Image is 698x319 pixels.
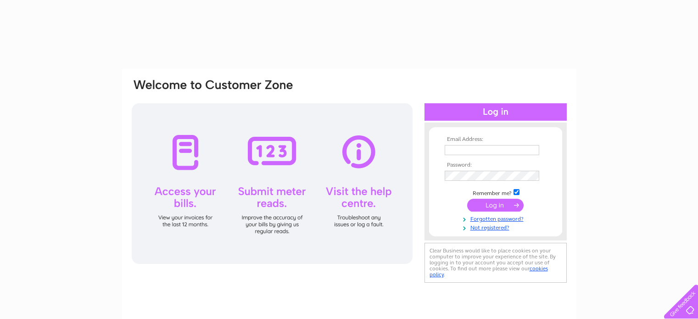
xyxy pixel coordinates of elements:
div: Clear Business would like to place cookies on your computer to improve your experience of the sit... [424,243,567,283]
input: Submit [467,199,524,212]
a: Forgotten password? [445,214,549,223]
a: cookies policy [430,265,548,278]
td: Remember me? [442,188,549,197]
a: Not registered? [445,223,549,231]
th: Password: [442,162,549,168]
th: Email Address: [442,136,549,143]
